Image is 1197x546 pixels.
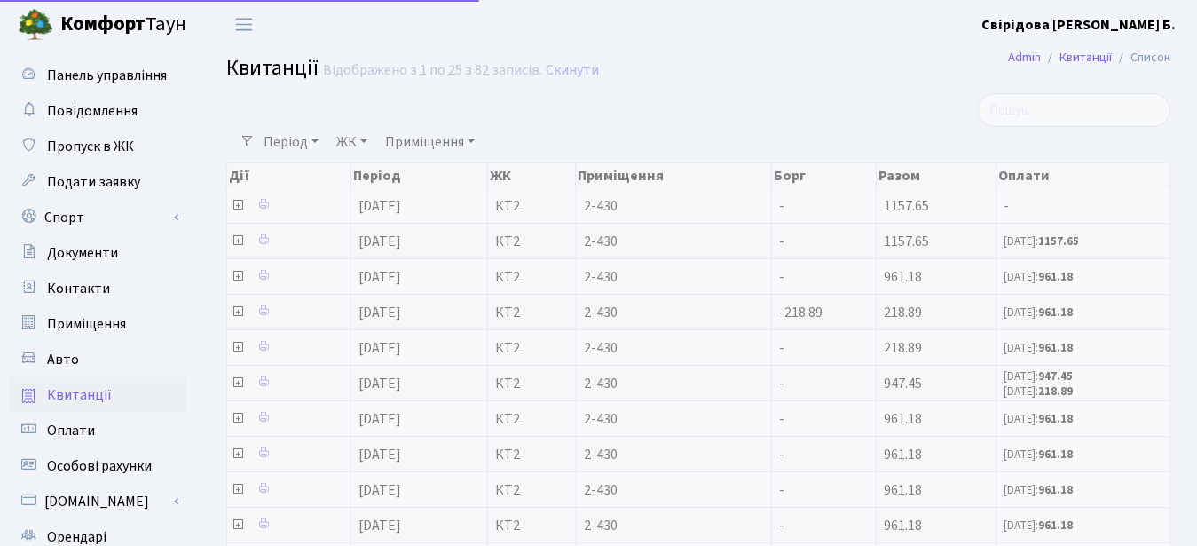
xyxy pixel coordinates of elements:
span: Особові рахунки [47,456,152,476]
small: [DATE]: [1004,340,1073,356]
span: Повідомлення [47,101,138,121]
span: КТ2 [495,341,568,355]
span: Пропуск в ЖК [47,137,134,156]
a: ЖК [329,127,374,157]
th: Приміщення [576,163,771,188]
a: Повідомлення [9,93,186,129]
span: [DATE] [358,338,401,358]
span: 2-430 [584,234,764,249]
span: КТ2 [495,518,568,533]
span: КТ2 [495,412,568,426]
small: [DATE]: [1004,384,1073,400]
div: Відображено з 1 по 25 з 82 записів. [323,62,542,79]
th: Оплати [996,163,1170,188]
span: [DATE] [358,480,401,500]
span: Квитанції [226,52,319,83]
a: Авто [9,342,186,377]
span: Приміщення [47,314,126,334]
button: Переключити навігацію [222,10,266,39]
th: Разом [877,163,996,188]
span: [DATE] [358,445,401,464]
span: КТ2 [495,234,568,249]
small: [DATE]: [1004,269,1073,285]
span: 2-430 [584,341,764,355]
b: Свірідова [PERSON_NAME] Б. [981,15,1176,35]
b: 961.18 [1038,340,1073,356]
span: 2-430 [584,199,764,213]
span: 218.89 [884,338,922,358]
span: Авто [47,350,79,369]
span: 2-430 [584,412,764,426]
span: 2-430 [584,447,764,462]
b: 961.18 [1038,447,1073,463]
span: КТ2 [495,376,568,391]
span: -218.89 [779,303,823,322]
b: 218.89 [1038,384,1073,400]
span: Оплати [47,421,95,440]
span: - [779,516,784,535]
a: Квитанції [1059,48,1112,67]
b: 961.18 [1038,411,1073,427]
span: 2-430 [584,483,764,497]
img: logo.png [18,7,53,43]
span: - [779,445,784,464]
b: 947.45 [1038,368,1073,384]
a: Скинути [546,62,599,79]
span: 961.18 [884,267,922,287]
small: [DATE]: [1004,447,1073,463]
a: Подати заявку [9,164,186,200]
small: [DATE]: [1004,482,1073,498]
th: Дії [227,163,351,188]
span: 2-430 [584,376,764,391]
th: Період [351,163,488,188]
span: - [779,267,784,287]
span: - [779,374,784,393]
a: Пропуск в ЖК [9,129,186,164]
b: 961.18 [1038,482,1073,498]
span: 2-430 [584,518,764,533]
a: Спорт [9,200,186,235]
a: Документи [9,235,186,271]
span: - [1004,199,1162,213]
span: 961.18 [884,516,922,535]
span: 961.18 [884,445,922,464]
span: Контакти [47,279,110,298]
span: КТ2 [495,447,568,462]
span: 1157.65 [884,232,929,251]
b: Комфорт [60,10,146,38]
span: КТ2 [495,199,568,213]
small: [DATE]: [1004,368,1073,384]
small: [DATE]: [1004,233,1079,249]
span: [DATE] [358,196,401,216]
span: 2-430 [584,305,764,320]
span: 961.18 [884,409,922,429]
span: [DATE] [358,516,401,535]
th: ЖК [488,163,576,188]
span: [DATE] [358,267,401,287]
a: Особові рахунки [9,448,186,484]
small: [DATE]: [1004,518,1073,534]
span: 218.89 [884,303,922,322]
span: 961.18 [884,480,922,500]
span: - [779,196,784,216]
li: Список [1112,48,1170,67]
small: [DATE]: [1004,305,1073,320]
a: Admin [1008,48,1041,67]
a: Контакти [9,271,186,306]
a: Приміщення [9,306,186,342]
b: 961.18 [1038,305,1073,320]
b: 1157.65 [1038,233,1079,249]
span: [DATE] [358,232,401,251]
span: - [779,338,784,358]
span: [DATE] [358,374,401,393]
span: Таун [60,10,186,40]
span: - [779,409,784,429]
span: КТ2 [495,270,568,284]
span: [DATE] [358,409,401,429]
th: Борг [772,163,877,188]
a: Період [256,127,326,157]
a: Панель управління [9,58,186,93]
span: КТ2 [495,483,568,497]
a: Квитанції [9,377,186,413]
nav: breadcrumb [981,39,1197,76]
